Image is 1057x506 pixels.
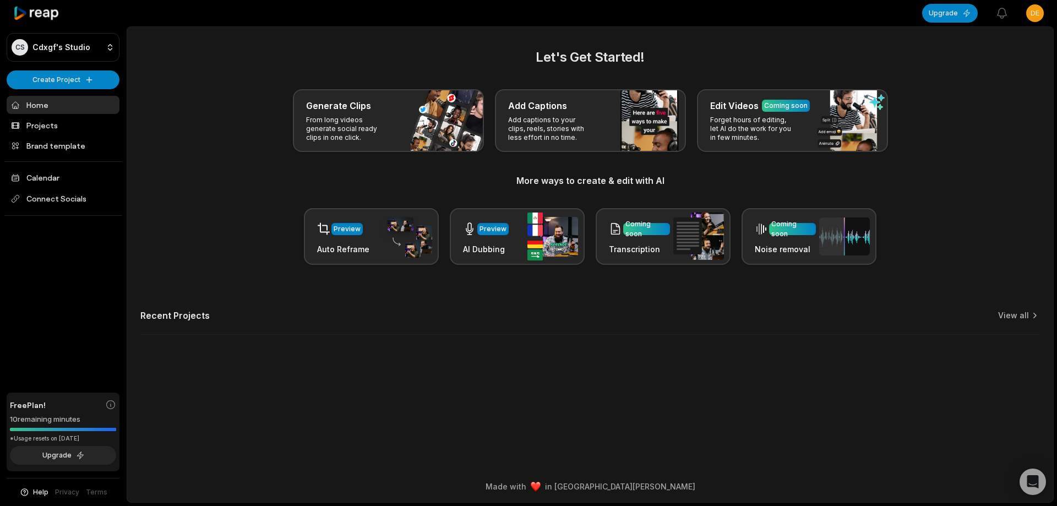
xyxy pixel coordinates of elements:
[7,96,119,114] a: Home
[55,487,79,497] a: Privacy
[19,487,48,497] button: Help
[625,219,668,239] div: Coming soon
[508,116,593,142] p: Add captions to your clips, reels, stories with less effort in no time.
[140,47,1040,67] h2: Let's Get Started!
[140,174,1040,187] h3: More ways to create & edit with AI
[609,243,670,255] h3: Transcription
[334,224,361,234] div: Preview
[10,434,116,443] div: *Usage resets on [DATE]
[86,487,107,497] a: Terms
[531,482,541,492] img: heart emoji
[1020,469,1046,495] div: Open Intercom Messenger
[527,213,578,260] img: ai_dubbing.png
[10,446,116,465] button: Upgrade
[710,99,759,112] h3: Edit Videos
[673,213,724,260] img: transcription.png
[12,39,28,56] div: CS
[710,116,796,142] p: Forget hours of editing, let AI do the work for you in few minutes.
[7,168,119,187] a: Calendar
[306,116,391,142] p: From long videos generate social ready clips in one click.
[7,70,119,89] button: Create Project
[771,219,814,239] div: Coming soon
[10,399,46,411] span: Free Plan!
[819,217,870,255] img: noise_removal.png
[7,137,119,155] a: Brand template
[32,42,90,52] p: Cdxgf's Studio
[140,310,210,321] h2: Recent Projects
[137,481,1043,492] div: Made with in [GEOGRAPHIC_DATA][PERSON_NAME]
[317,243,369,255] h3: Auto Reframe
[480,224,506,234] div: Preview
[755,243,816,255] h3: Noise removal
[998,310,1029,321] a: View all
[508,99,567,112] h3: Add Captions
[306,99,371,112] h3: Generate Clips
[33,487,48,497] span: Help
[764,101,808,111] div: Coming soon
[922,4,978,23] button: Upgrade
[463,243,509,255] h3: AI Dubbing
[382,215,432,258] img: auto_reframe.png
[10,414,116,425] div: 10 remaining minutes
[7,116,119,134] a: Projects
[7,189,119,209] span: Connect Socials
